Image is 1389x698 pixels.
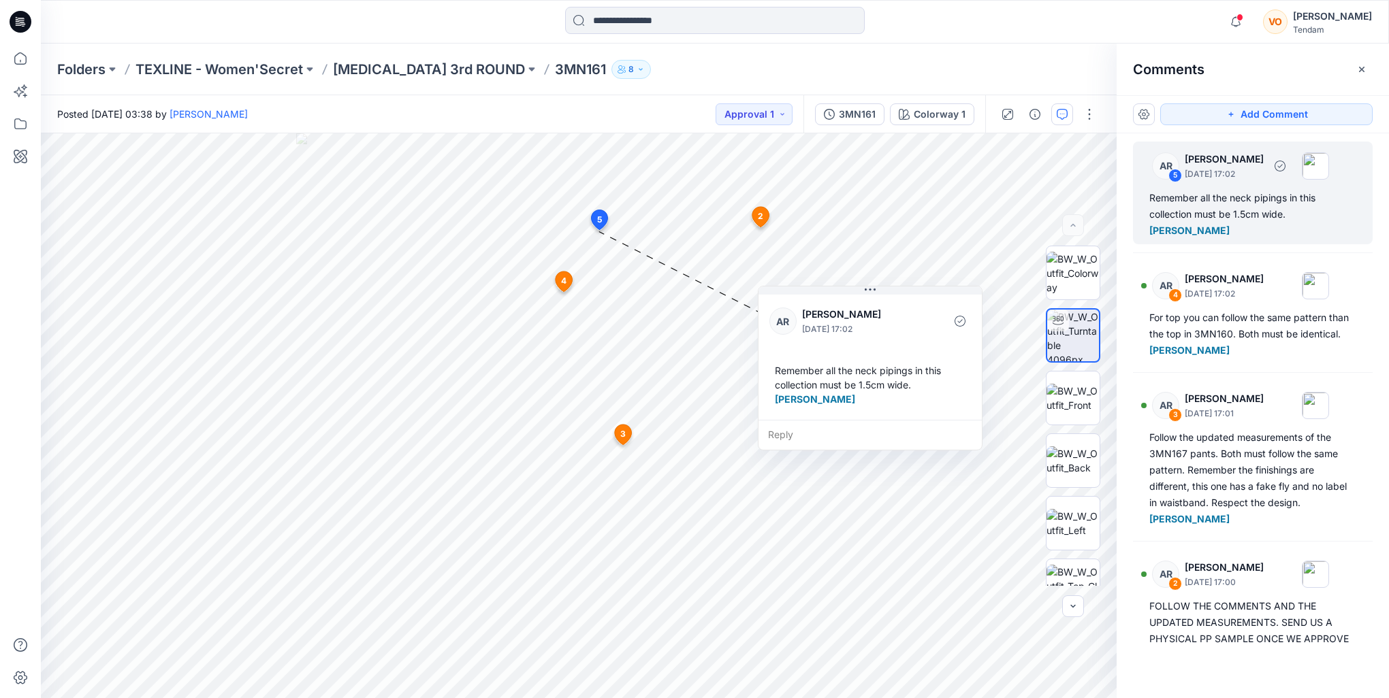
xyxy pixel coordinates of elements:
[1047,509,1100,537] img: BW_W_Outfit_Left
[1149,344,1230,356] span: [PERSON_NAME]
[57,60,106,79] a: Folders
[1024,103,1046,125] button: Details
[611,60,651,79] button: 8
[769,358,971,412] div: Remember all the neck pipings in this collection must be 1.5cm wide.
[597,214,602,226] span: 5
[839,107,876,122] div: 3MN161
[1293,8,1372,24] div: [PERSON_NAME]
[1185,167,1264,181] p: [DATE] 17:02
[628,62,634,77] p: 8
[758,210,763,222] span: 2
[1152,392,1179,419] div: AR
[1047,310,1099,361] img: BW_W_Outfit_Turntable 4096px
[555,60,606,79] p: 3MN161
[1168,169,1182,182] div: 5
[1185,390,1264,407] p: [PERSON_NAME]
[1168,577,1182,591] div: 2
[1149,225,1230,236] span: [PERSON_NAME]
[1149,190,1356,239] div: Remember all the neck pipings in this collection must be 1.5cm wide.
[759,420,982,450] div: Reply
[769,308,797,335] div: AR
[1185,559,1264,576] p: [PERSON_NAME]
[1185,576,1264,589] p: [DATE] 17:00
[1168,288,1182,302] div: 4
[815,103,884,125] button: 3MN161
[890,103,974,125] button: Colorway 1
[1149,513,1230,525] span: [PERSON_NAME]
[802,306,913,322] p: [PERSON_NAME]
[1149,429,1356,527] div: Follow the updated measurements of the 3MN167 pants. Both must follow the same pattern. Remember ...
[561,275,566,287] span: 4
[1152,152,1179,180] div: AR
[914,107,965,122] div: Colorway 1
[1047,252,1100,295] img: BW_W_Outfit_Colorway
[1149,310,1356,359] div: For top you can follow the same pattern than the top in 3MN160. Both must be identical.
[1185,407,1264,420] p: [DATE] 17:01
[620,428,626,440] span: 3
[1263,10,1288,34] div: VO
[1185,287,1264,301] p: [DATE] 17:02
[1185,271,1264,287] p: [PERSON_NAME]
[170,108,248,120] a: [PERSON_NAME]
[802,322,913,336] p: [DATE] 17:02
[1047,446,1100,475] img: BW_W_Outfit_Back
[1047,384,1100,412] img: BW_W_Outfit_Front
[1133,61,1204,78] h2: Comments
[1160,103,1373,125] button: Add Comment
[1185,151,1264,167] p: [PERSON_NAME]
[57,107,248,121] span: Posted [DATE] 03:38 by
[1152,272,1179,299] div: AR
[1168,408,1182,422] div: 3
[135,60,303,79] a: TEXLINE - Women'Secret
[333,60,525,79] a: [MEDICAL_DATA] 3rd ROUND
[1047,565,1100,608] img: BW_W_Outfit_Top_CloseUp
[1293,24,1372,35] div: Tendam
[775,393,855,405] span: [PERSON_NAME]
[1152,561,1179,588] div: AR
